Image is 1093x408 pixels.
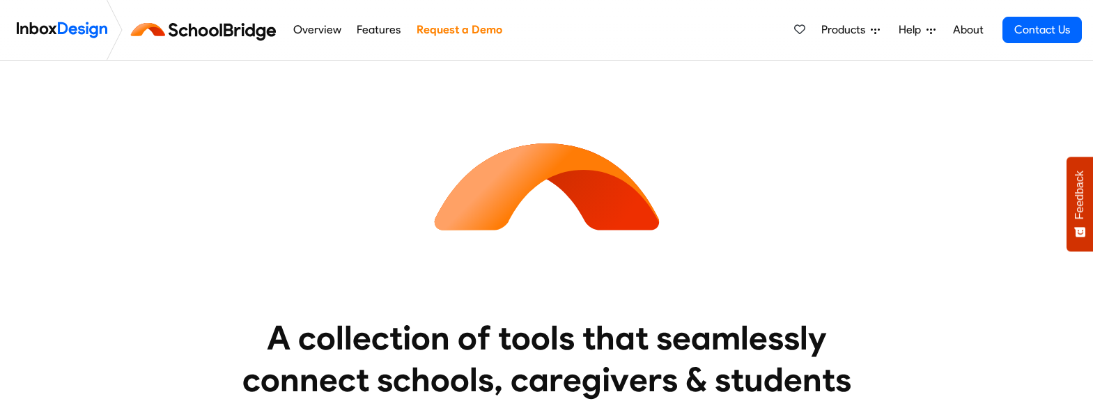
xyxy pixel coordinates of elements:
[289,16,345,44] a: Overview
[949,16,987,44] a: About
[128,13,285,47] img: schoolbridge logo
[353,16,405,44] a: Features
[821,22,871,38] span: Products
[216,317,878,400] heading: A collection of tools that seamlessly connect schools, caregivers & students
[1067,157,1093,251] button: Feedback - Show survey
[1002,17,1082,43] a: Contact Us
[816,16,885,44] a: Products
[899,22,927,38] span: Help
[1073,171,1086,219] span: Feedback
[893,16,941,44] a: Help
[412,16,506,44] a: Request a Demo
[421,61,672,311] img: icon_schoolbridge.svg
